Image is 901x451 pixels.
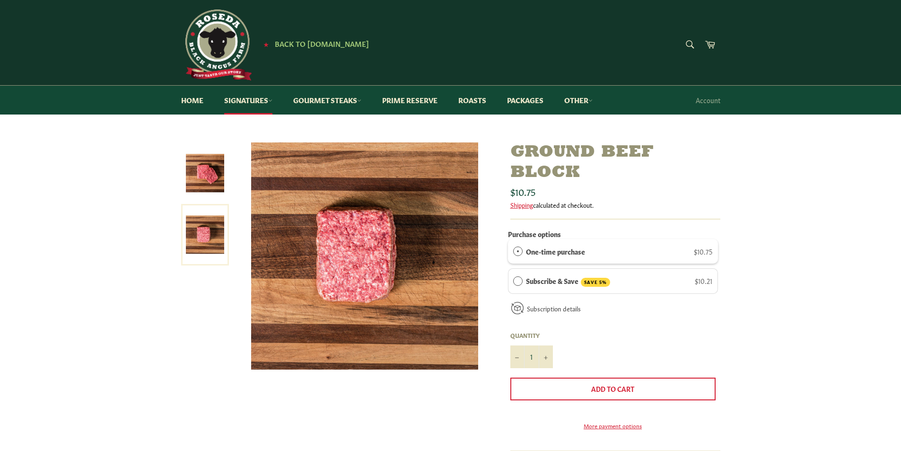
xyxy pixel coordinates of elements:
img: Roseda Beef [181,9,252,80]
a: Packages [498,86,553,115]
img: Ground Beef Block [186,154,224,192]
a: More payment options [510,422,716,430]
a: Gourmet Steaks [284,86,371,115]
a: Roasts [449,86,496,115]
span: Add to Cart [591,384,634,393]
span: $10.75 [510,185,535,198]
a: Home [172,86,213,115]
span: ★ [263,40,269,48]
label: Quantity [510,331,553,339]
div: Subscribe & Save [513,275,523,286]
img: Ground Beef Block [251,142,478,370]
a: Subscription details [527,304,581,313]
span: $10.75 [694,247,712,256]
label: One-time purchase [526,246,585,256]
span: SAVE 5% [581,278,610,287]
a: Account [691,86,725,114]
div: calculated at checkout. [510,201,720,209]
button: Increase item quantity by one [539,345,553,368]
a: Shipping [510,200,533,209]
span: Back to [DOMAIN_NAME] [275,38,369,48]
a: Signatures [215,86,282,115]
span: $10.21 [695,276,712,285]
label: Subscribe & Save [526,275,610,287]
a: Prime Reserve [373,86,447,115]
div: One-time purchase [513,246,523,256]
a: Other [555,86,602,115]
h1: Ground Beef Block [510,142,720,183]
button: Reduce item quantity by one [510,345,525,368]
label: Purchase options [508,229,561,239]
a: ★ Back to [DOMAIN_NAME] [259,40,369,48]
button: Add to Cart [510,378,716,400]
